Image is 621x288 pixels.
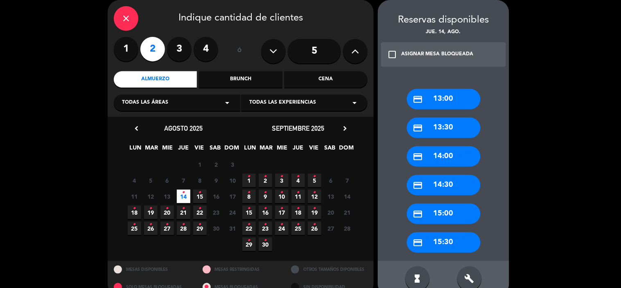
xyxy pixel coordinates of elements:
span: MAR [260,143,273,156]
span: 1 [193,158,207,171]
span: 17 [275,206,289,219]
span: 5 [144,174,158,187]
div: MESAS RESTRINGIDAS [196,261,285,279]
span: 8 [242,190,256,203]
i: • [280,186,283,199]
i: • [248,218,251,231]
span: DOM [225,143,238,156]
span: 28 [177,222,190,235]
i: • [264,186,267,199]
i: • [149,202,152,215]
i: chevron_right [341,124,349,133]
span: 10 [226,174,239,187]
span: Todas las áreas [122,99,168,107]
i: • [248,234,251,247]
span: 22 [193,206,207,219]
i: • [133,218,136,231]
span: 31 [226,222,239,235]
span: 9 [259,190,272,203]
span: 21 [341,206,354,219]
i: • [264,202,267,215]
span: SAB [209,143,222,156]
span: LUN [129,143,142,156]
div: Cena [285,71,368,88]
div: 14:30 [407,175,481,195]
span: 27 [324,222,338,235]
i: build [465,274,474,283]
i: • [297,186,300,199]
span: LUN [244,143,257,156]
span: 13 [160,190,174,203]
i: credit_card [413,209,423,219]
span: 26 [308,222,321,235]
i: • [248,186,251,199]
span: 7 [177,174,190,187]
span: 6 [324,174,338,187]
i: • [264,170,267,183]
i: credit_card [413,238,423,248]
div: 14:00 [407,146,481,167]
div: 13:00 [407,89,481,109]
i: credit_card [413,94,423,104]
i: • [166,218,169,231]
span: 11 [291,190,305,203]
span: 30 [259,238,272,251]
span: septiembre 2025 [272,124,324,132]
span: 21 [177,206,190,219]
span: 13 [324,190,338,203]
span: 2 [210,158,223,171]
span: 25 [128,222,141,235]
i: • [199,186,201,199]
i: • [182,202,185,215]
label: 1 [114,37,138,61]
span: 30 [210,222,223,235]
span: 24 [275,222,289,235]
i: • [313,202,316,215]
div: Brunch [199,71,282,88]
span: 11 [128,190,141,203]
i: • [182,186,185,199]
span: 24 [226,206,239,219]
i: credit_card [413,180,423,190]
div: ASIGNAR MESA BLOQUEADA [401,50,474,59]
span: 29 [242,238,256,251]
span: 29 [193,222,207,235]
span: 12 [144,190,158,203]
span: 18 [128,206,141,219]
i: • [248,202,251,215]
i: • [149,218,152,231]
span: 14 [177,190,190,203]
i: • [313,186,316,199]
i: • [280,202,283,215]
div: 13:30 [407,118,481,138]
div: ó [226,37,253,66]
span: JUE [177,143,190,156]
span: 19 [308,206,321,219]
i: • [199,218,201,231]
label: 2 [140,37,165,61]
span: 16 [259,206,272,219]
i: hourglass_full [413,274,422,283]
span: 18 [291,206,305,219]
span: 19 [144,206,158,219]
span: 7 [341,174,354,187]
label: 3 [167,37,192,61]
span: 15 [242,206,256,219]
div: Reservas disponibles [378,12,509,28]
i: credit_card [413,123,423,133]
span: 6 [160,174,174,187]
span: MAR [145,143,158,156]
span: 28 [341,222,354,235]
span: 25 [291,222,305,235]
span: 10 [275,190,289,203]
div: 15:00 [407,204,481,224]
span: 1 [242,174,256,187]
span: 20 [324,206,338,219]
span: 23 [210,206,223,219]
span: SAB [323,143,337,156]
span: agosto 2025 [164,124,203,132]
span: JUE [291,143,305,156]
span: 2 [259,174,272,187]
div: Almuerzo [114,71,197,88]
i: • [199,202,201,215]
